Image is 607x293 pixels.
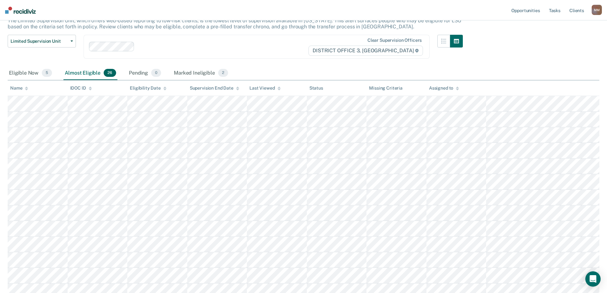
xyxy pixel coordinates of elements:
[128,66,162,80] div: Pending0
[308,46,423,56] span: DISTRICT OFFICE 3, [GEOGRAPHIC_DATA]
[10,85,28,91] div: Name
[218,69,228,77] span: 2
[190,85,239,91] div: Supervision End Date
[151,69,161,77] span: 0
[592,5,602,15] div: M M
[309,85,323,91] div: Status
[5,7,36,14] img: Recidiviz
[8,35,76,48] button: Limited Supervision Unit
[130,85,167,91] div: Eligibility Date
[429,85,459,91] div: Assigned to
[11,39,68,44] span: Limited Supervision Unit
[63,66,117,80] div: Almost Eligible26
[585,271,601,287] div: Open Intercom Messenger
[70,85,92,91] div: IDOC ID
[8,66,53,80] div: Eligible Now5
[369,85,403,91] div: Missing Criteria
[592,5,602,15] button: MM
[42,69,52,77] span: 5
[367,38,422,43] div: Clear supervision officers
[249,85,280,91] div: Last Viewed
[173,66,229,80] div: Marked Ineligible2
[8,18,461,30] p: The Limited Supervision Unit, which offers web-based reporting to low-risk clients, is the lowest...
[104,69,116,77] span: 26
